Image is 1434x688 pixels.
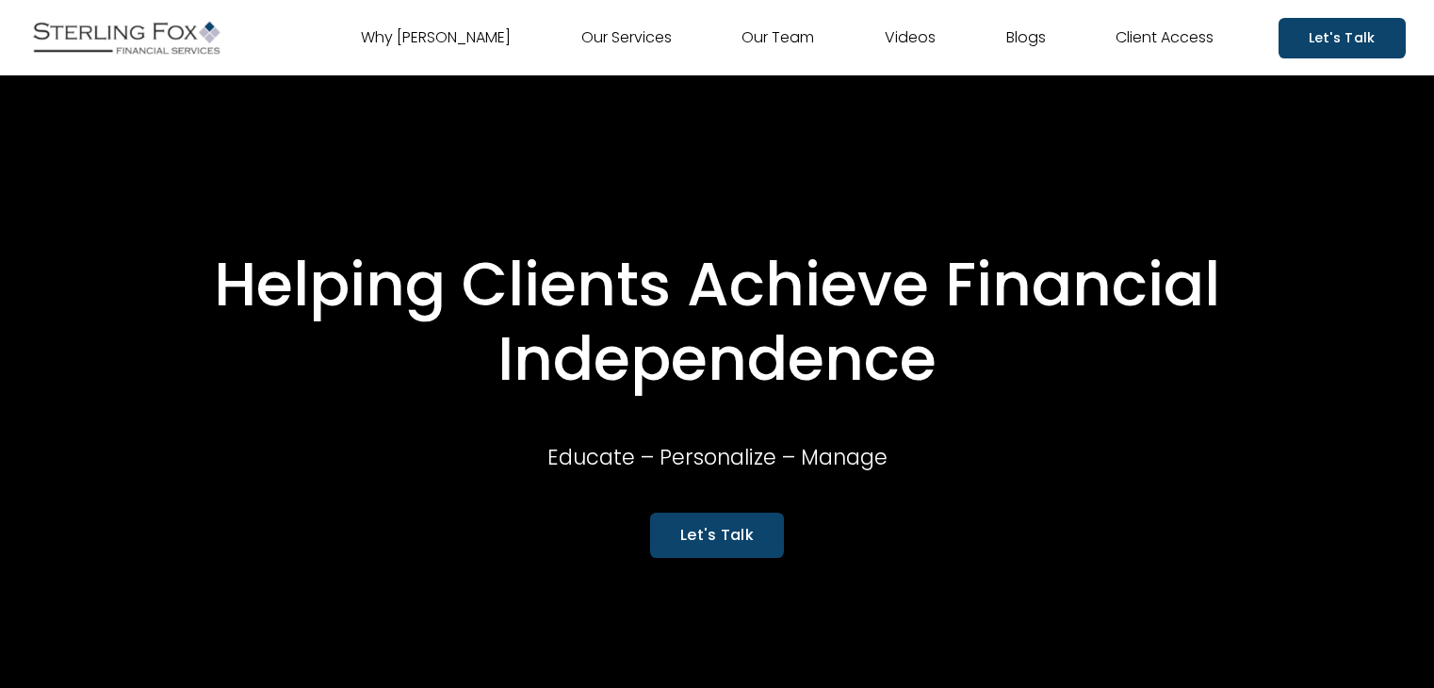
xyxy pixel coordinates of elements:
a: Client Access [1116,23,1214,53]
a: Why [PERSON_NAME] [361,23,511,53]
h1: Helping Clients Achieve Financial Independence [57,248,1377,397]
p: Educate – Personalize – Manage [446,438,989,476]
a: Let's Talk [1279,18,1406,58]
a: Blogs [1006,23,1046,53]
a: Our Services [581,23,672,53]
img: Sterling Fox Financial Services [28,14,224,61]
a: Let's Talk [650,513,784,557]
a: Our Team [741,23,814,53]
a: Videos [885,23,936,53]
